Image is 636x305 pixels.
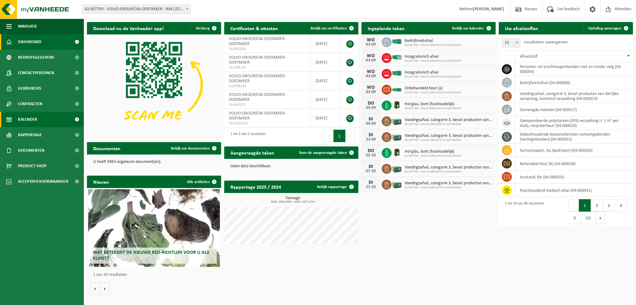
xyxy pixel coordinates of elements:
[405,149,461,154] span: Hol glas, bont (huishoudelijk)
[499,22,544,34] h2: Uw afvalstoffen
[361,22,411,34] h2: Ingeplande taken
[82,5,190,14] span: 02-007709 - VOLVO GROUP/CVA OOSTAKKER - 9041 OOSTAKKER, SMALLEHEERWEG 31
[87,176,115,188] h2: Nieuws
[515,157,633,170] td: behandeld hout (B) (04-000028)
[405,138,493,142] span: 02-007709 - VOLVO GROUP/CVA OOSTAKKER
[405,123,493,126] span: 02-007709 - VOLVO GROUP/CVA OOSTAKKER
[452,26,484,30] span: Bekijk uw kalender
[365,117,377,122] div: DI
[196,26,210,30] span: Verberg
[227,129,266,143] div: 1 tot 5 van 5 resultaten
[229,37,287,46] span: VOLVO GROUP/CVA OOSTAKKER - OOSTAKKER
[596,212,605,224] button: Next
[392,55,402,60] img: HK-XP-30-GN-00
[405,75,461,79] span: 02-007709 - VOLVO GROUP/CVA OOSTAKKER
[191,22,220,34] button: Verberg
[306,22,358,34] a: Bekijk uw certificaten
[365,148,377,153] div: DO
[579,199,591,212] button: 1
[392,179,402,189] img: PB-LB-0680-HPE-GN-01
[334,130,346,142] button: 1
[324,130,334,142] button: Previous
[87,22,170,34] h2: Download nu de Vanheede+ app!
[405,170,493,174] span: 02-007709 - VOLVO GROUP/CVA OOSTAKKER
[311,34,340,53] td: [DATE]
[405,91,461,95] span: 02-007709 - VOLVO GROUP/CVA OOSTAKKER
[229,65,306,70] span: VLA708145
[365,164,377,169] div: DI
[365,53,377,58] div: WO
[365,43,377,47] div: 03-09
[18,65,54,81] span: Contactpersonen
[405,118,493,123] span: Voedingsafval, categorie 3, bevat producten van dierlijke oorsprong, kunststof v...
[447,22,495,34] a: Bekijk uw kalender
[227,196,358,204] h3: Tonnage
[365,85,377,90] div: WO
[100,282,110,295] button: Volgende
[603,199,615,212] button: 3
[229,121,306,126] span: VLA1810129
[18,127,42,143] span: Rapportage
[93,273,218,277] p: 1 van 10 resultaten
[583,22,632,34] a: Ophaling aanvragen
[365,69,377,74] div: WO
[405,107,461,110] span: 02-007709 - VOLVO GROUP/CVA OOSTAKKER
[365,180,377,185] div: DI
[171,146,210,150] span: Bekijk uw documenten
[18,34,41,50] span: Dashboard
[405,186,493,190] span: 02-007709 - VOLVO GROUP/CVA OOSTAKKER
[224,146,280,159] h2: Aangevraagde taken
[18,143,44,158] span: Documenten
[229,55,287,65] span: VOLVO GROUP/CVA OOSTAKKER - OOSTAKKER
[365,153,377,158] div: 02-10
[87,34,221,135] img: Download de VHEPlus App
[224,181,287,193] h2: Rapportage 2025 / 2024
[346,130,355,142] button: Next
[405,165,493,170] span: Voedingsafval, categorie 3, bevat producten van dierlijke oorsprong, kunststof v...
[405,54,461,59] span: Hoogcalorisch afval
[502,38,520,47] span: 10
[588,26,621,30] span: Ophaling aanvragen
[166,142,220,155] a: Bekijk uw documenten
[502,199,544,225] div: 1 tot 10 van 96 resultaten
[615,199,627,212] button: 4
[90,282,100,295] button: Vorige
[18,19,37,34] span: Navigatie
[515,76,633,89] td: bedrijfsrestafval (04-000008)
[18,81,41,96] span: Gebruikers
[311,90,340,109] td: [DATE]
[365,185,377,189] div: 21-10
[365,169,377,173] div: 07-10
[591,199,603,212] button: 2
[82,5,191,14] span: 02-007709 - VOLVO GROUP/CVA OOSTAKKER - 9041 OOSTAKKER, SMALLEHEERWEG 31
[365,132,377,137] div: DI
[405,59,461,63] span: 02-007709 - VOLVO GROUP/CVA OOSTAKKER
[227,200,358,204] span: 2024: 2616,368 t - 2025: 1677,474 t
[405,86,461,91] span: Onbehandeld hout (a)
[229,84,306,89] span: VLA708146
[224,22,284,34] h2: Certificaten & attesten
[182,176,220,188] a: Alle artikelen
[299,151,347,155] span: Toon de aangevraagde taken
[405,102,461,107] span: Hol glas, bont (huishoudelijk)
[515,184,633,197] td: risicohoudend medisch afval (04-000041)
[515,144,633,157] td: karton/papier, los (bedrijven) (04-000026)
[515,130,633,144] td: asbesthoudende bouwmaterialen cementgebonden (hechtgebonden) (04-000023)
[405,38,461,43] span: Bedrijfsrestafval
[392,39,402,44] img: HK-XC-40-GN-00
[502,38,520,47] span: 10
[18,50,54,65] span: Bedrijfsgegevens
[569,199,579,212] button: Previous
[311,26,347,30] span: Bekijk uw certificaten
[311,72,340,90] td: [DATE]
[365,74,377,78] div: 03-09
[392,100,402,110] img: CR-HR-1C-1000-PES-01
[229,74,287,83] span: VOLVO GROUP/CVA OOSTAKKER - OOSTAKKER
[515,89,633,103] td: voedingsafval, categorie 3, bevat producten van dierlijke oorsprong, kunststof verpakking (04-000...
[365,137,377,142] div: 23-09
[392,131,402,142] img: PB-LB-0680-HPE-GN-01
[473,7,504,11] strong: [PERSON_NAME]
[405,70,461,75] span: Hoogcalorisch afval
[87,142,127,154] h2: Documenten
[365,101,377,106] div: DO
